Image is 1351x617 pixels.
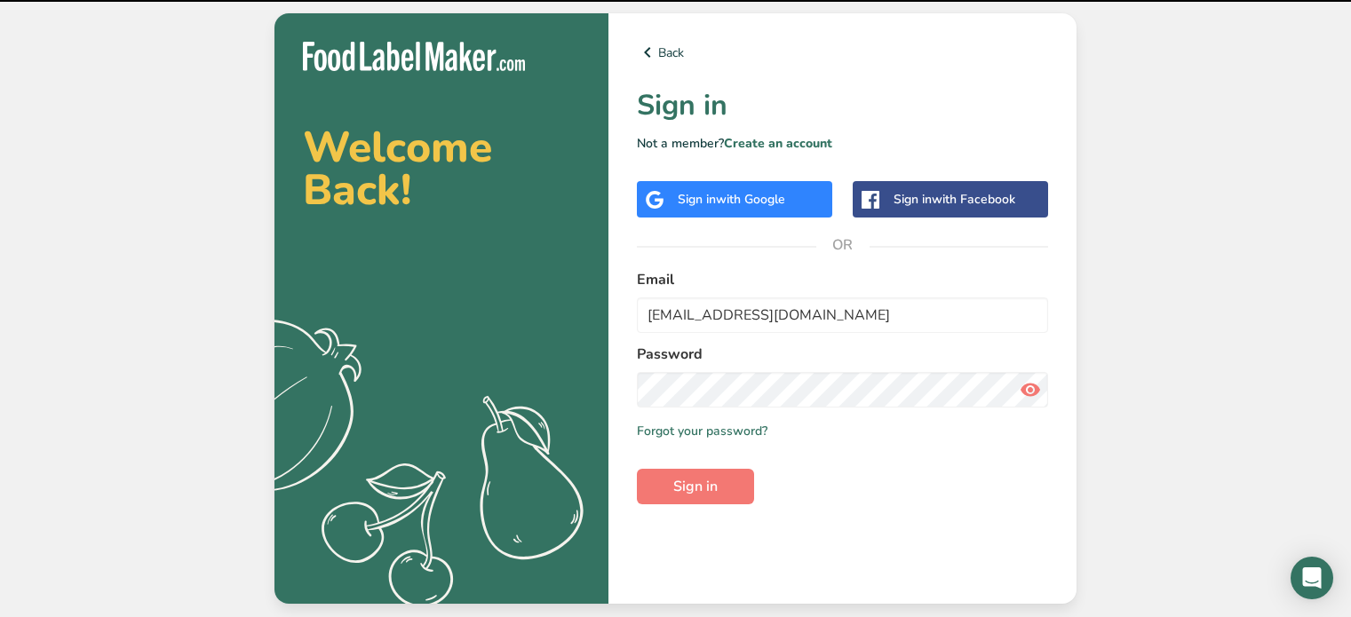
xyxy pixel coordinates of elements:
h2: Welcome Back! [303,126,580,211]
img: Food Label Maker [303,42,525,71]
label: Email [637,269,1048,290]
input: Enter Your Email [637,297,1048,333]
div: Sign in [894,190,1015,209]
button: Sign in [637,469,754,504]
span: Sign in [673,476,718,497]
span: with Google [716,191,785,208]
span: OR [816,218,870,272]
span: with Facebook [932,191,1015,208]
a: Back [637,42,1048,63]
label: Password [637,344,1048,365]
a: Create an account [724,135,832,152]
p: Not a member? [637,134,1048,153]
h1: Sign in [637,84,1048,127]
div: Open Intercom Messenger [1291,557,1333,599]
a: Forgot your password? [637,422,767,440]
div: Sign in [678,190,785,209]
